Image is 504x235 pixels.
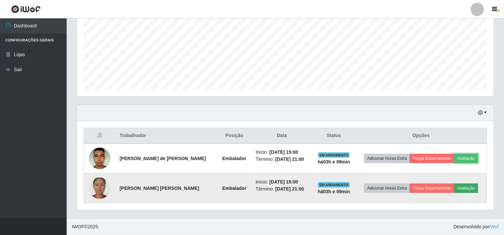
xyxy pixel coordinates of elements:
[256,179,308,186] li: Início:
[72,223,99,230] span: © 2025 .
[269,179,298,185] time: [DATE] 15:00
[364,184,410,193] button: Adicionar Horas Extra
[410,184,454,193] button: Forçar Encerramento
[364,154,410,163] button: Adicionar Horas Extra
[72,224,84,229] span: IWOF
[454,154,478,163] button: Avaliação
[269,149,298,155] time: [DATE] 15:00
[120,156,206,161] strong: [PERSON_NAME] de [PERSON_NAME]
[318,189,350,194] strong: há 03 h e 09 min
[116,128,217,144] th: Trabalhador
[489,224,499,229] a: iWof
[89,144,110,172] img: 1689458402728.jpeg
[454,184,478,193] button: Avaliação
[89,178,110,199] img: 1749397682439.jpeg
[217,128,252,144] th: Posição
[120,186,199,191] strong: [PERSON_NAME] [PERSON_NAME]
[275,156,304,162] time: [DATE] 21:00
[256,186,308,193] li: Término:
[222,186,246,191] strong: Embalador
[318,152,350,158] span: EM ANDAMENTO
[222,156,246,161] strong: Embalador
[275,186,304,192] time: [DATE] 21:00
[453,223,499,230] span: Desenvolvido por
[256,149,308,156] li: Início:
[256,156,308,163] li: Término:
[11,5,41,13] img: CoreUI Logo
[318,159,350,164] strong: há 03 h e 09 min
[312,128,356,144] th: Status
[318,182,350,188] span: EM ANDAMENTO
[252,128,312,144] th: Data
[355,128,487,144] th: Opções
[410,154,454,163] button: Forçar Encerramento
